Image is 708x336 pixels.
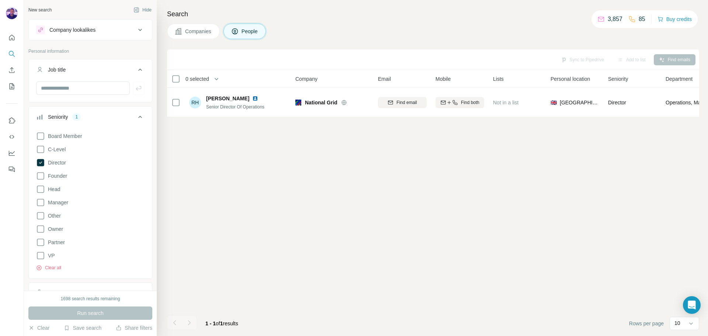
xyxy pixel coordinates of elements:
[378,75,391,83] span: Email
[683,296,701,314] div: Open Intercom Messenger
[435,97,484,108] button: Find both
[48,66,66,73] div: Job title
[551,99,557,106] span: 🇬🇧
[185,28,212,35] span: Companies
[6,7,18,19] img: Avatar
[551,75,590,83] span: Personal location
[205,321,238,326] span: results
[493,75,504,83] span: Lists
[206,104,264,110] span: Senior Director Of Operations
[45,132,82,140] span: Board Member
[6,114,18,127] button: Use Surfe on LinkedIn
[167,9,699,19] h4: Search
[657,14,692,24] button: Buy credits
[206,95,249,102] span: [PERSON_NAME]
[220,321,223,326] span: 1
[639,15,645,24] p: 85
[666,75,693,83] span: Department
[608,15,622,24] p: 3,857
[45,186,60,193] span: Head
[608,100,626,105] span: Director
[6,130,18,143] button: Use Surfe API
[6,47,18,60] button: Search
[116,324,152,332] button: Share filters
[49,26,96,34] div: Company lookalikes
[461,99,479,106] span: Find both
[128,4,157,15] button: Hide
[6,80,18,93] button: My lists
[252,96,258,101] img: LinkedIn logo
[45,225,63,233] span: Owner
[48,290,75,297] div: Department
[28,48,152,55] p: Personal information
[6,63,18,77] button: Enrich CSV
[29,284,152,305] button: Department
[29,61,152,82] button: Job title
[6,146,18,160] button: Dashboard
[45,172,67,180] span: Founder
[493,100,518,105] span: Not in a list
[29,21,152,39] button: Company lookalikes
[560,99,599,106] span: [GEOGRAPHIC_DATA]
[216,321,220,326] span: of
[629,320,664,327] span: Rows per page
[378,97,427,108] button: Find email
[608,75,628,83] span: Seniority
[45,146,66,153] span: C-Level
[6,31,18,44] button: Quick start
[45,199,68,206] span: Manager
[295,75,317,83] span: Company
[45,239,65,246] span: Partner
[189,97,201,108] div: RH
[28,324,49,332] button: Clear
[45,159,66,166] span: Director
[242,28,258,35] span: People
[45,252,55,259] span: VP
[305,99,337,106] span: National Grid
[72,114,81,120] div: 1
[205,321,216,326] span: 1 - 1
[48,113,68,121] div: Seniority
[64,324,101,332] button: Save search
[6,163,18,176] button: Feedback
[674,319,680,327] p: 10
[29,108,152,129] button: Seniority1
[295,100,301,105] img: Logo of National Grid
[435,75,451,83] span: Mobile
[185,75,209,83] span: 0 selected
[45,212,61,219] span: Other
[61,295,120,302] div: 1698 search results remaining
[28,7,52,13] div: New search
[396,99,417,106] span: Find email
[36,264,61,271] button: Clear all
